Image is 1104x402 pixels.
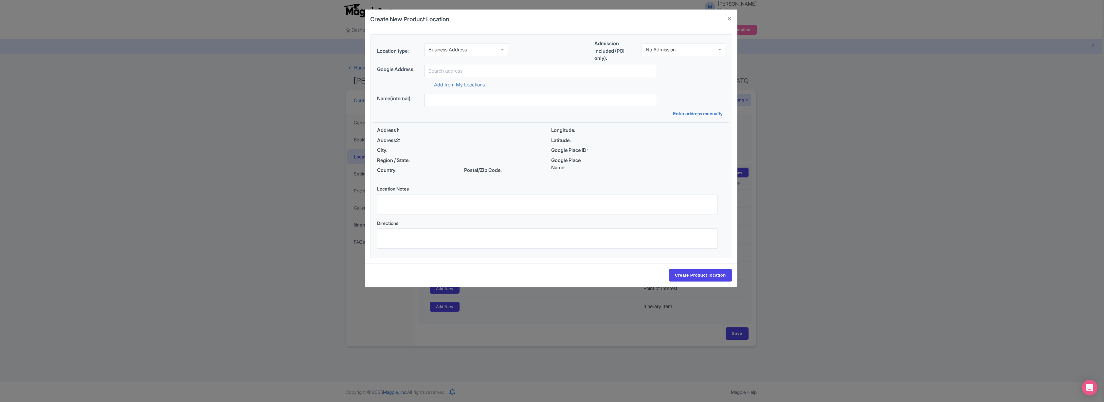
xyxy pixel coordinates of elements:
[673,110,725,117] a: Enter address manually
[551,127,596,134] span: Longitude:
[377,186,409,192] span: Location Notes
[377,147,422,154] span: City:
[1082,380,1097,395] div: Open Intercom Messenger
[594,40,636,62] label: Admission Included (POI only):
[646,47,676,53] div: No Admission
[370,15,449,24] h4: Create New Product Location
[428,47,467,53] div: Business Address
[377,127,422,134] span: Address1:
[377,47,419,55] label: Location type:
[377,66,419,73] label: Google Address:
[377,220,398,226] span: Directions
[377,167,422,174] span: Country:
[551,147,596,154] span: Google Place ID:
[377,95,419,102] label: Name(internal):
[551,157,596,172] span: Google Place Name:
[551,137,596,144] span: Latitude:
[669,269,732,282] input: Create Product location
[424,65,656,77] input: Search address
[464,167,509,174] span: Postal/Zip Code:
[377,137,422,144] span: Address2:
[429,82,485,88] a: + Add from My Locations
[722,9,737,28] button: Close
[377,157,422,164] span: Region / State:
